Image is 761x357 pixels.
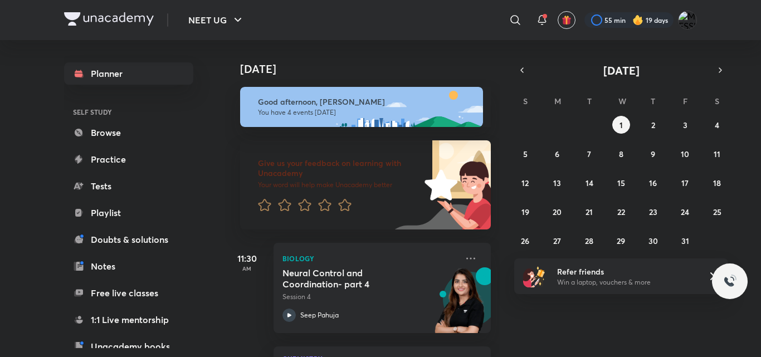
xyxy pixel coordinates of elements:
abbr: October 8, 2025 [619,149,623,159]
abbr: October 19, 2025 [521,207,529,217]
img: unacademy [430,267,491,344]
button: [DATE] [530,62,713,78]
button: NEET UG [182,9,251,31]
button: October 27, 2025 [548,232,566,250]
abbr: Monday [554,96,561,106]
a: Tests [64,175,193,197]
button: October 21, 2025 [580,203,598,221]
button: October 5, 2025 [516,145,534,163]
abbr: October 24, 2025 [681,207,689,217]
h5: Neural Control and Coordination- part 4 [282,267,421,290]
span: [DATE] [603,63,640,78]
img: streak [632,14,643,26]
abbr: October 31, 2025 [681,236,689,246]
abbr: October 9, 2025 [651,149,655,159]
button: October 31, 2025 [676,232,694,250]
abbr: October 10, 2025 [681,149,689,159]
button: October 23, 2025 [644,203,662,221]
abbr: October 2, 2025 [651,120,655,130]
abbr: October 22, 2025 [617,207,625,217]
abbr: October 30, 2025 [648,236,658,246]
abbr: October 16, 2025 [649,178,657,188]
a: Company Logo [64,12,154,28]
abbr: October 14, 2025 [586,178,593,188]
img: ttu [723,275,736,288]
abbr: October 12, 2025 [521,178,529,188]
a: Planner [64,62,193,85]
abbr: October 4, 2025 [715,120,719,130]
abbr: October 13, 2025 [553,178,561,188]
img: avatar [562,15,572,25]
button: October 6, 2025 [548,145,566,163]
button: October 12, 2025 [516,174,534,192]
abbr: Thursday [651,96,655,106]
p: Seep Pahuja [300,310,339,320]
button: October 3, 2025 [676,116,694,134]
abbr: October 21, 2025 [586,207,593,217]
h6: Good afternoon, [PERSON_NAME] [258,97,473,107]
a: Playlist [64,202,193,224]
button: October 10, 2025 [676,145,694,163]
abbr: October 1, 2025 [619,120,623,130]
p: Session 4 [282,292,457,302]
button: October 4, 2025 [708,116,726,134]
abbr: October 6, 2025 [555,149,559,159]
button: avatar [558,11,575,29]
abbr: Saturday [715,96,719,106]
img: MESSI [678,11,697,30]
button: October 20, 2025 [548,203,566,221]
img: Company Logo [64,12,154,26]
p: Win a laptop, vouchers & more [557,277,694,287]
button: October 2, 2025 [644,116,662,134]
p: Biology [282,252,457,265]
h6: SELF STUDY [64,102,193,121]
abbr: October 25, 2025 [713,207,721,217]
p: AM [225,265,269,272]
abbr: October 27, 2025 [553,236,561,246]
a: Browse [64,121,193,144]
button: October 9, 2025 [644,145,662,163]
abbr: Friday [683,96,687,106]
a: Free live classes [64,282,193,304]
button: October 22, 2025 [612,203,630,221]
abbr: October 15, 2025 [617,178,625,188]
abbr: October 3, 2025 [683,120,687,130]
abbr: Sunday [523,96,528,106]
button: October 30, 2025 [644,232,662,250]
button: October 28, 2025 [580,232,598,250]
button: October 26, 2025 [516,232,534,250]
abbr: October 20, 2025 [553,207,562,217]
a: 1:1 Live mentorship [64,309,193,331]
button: October 7, 2025 [580,145,598,163]
p: Your word will help make Unacademy better [258,180,421,189]
abbr: October 23, 2025 [649,207,657,217]
button: October 24, 2025 [676,203,694,221]
p: You have 4 events [DATE] [258,108,473,117]
button: October 1, 2025 [612,116,630,134]
img: afternoon [240,87,483,127]
abbr: October 18, 2025 [713,178,721,188]
a: Practice [64,148,193,170]
button: October 18, 2025 [708,174,726,192]
button: October 15, 2025 [612,174,630,192]
img: referral [523,265,545,287]
h5: 11:30 [225,252,269,265]
abbr: October 17, 2025 [681,178,689,188]
img: feedback_image [387,140,491,229]
button: October 29, 2025 [612,232,630,250]
a: Notes [64,255,193,277]
button: October 25, 2025 [708,203,726,221]
abbr: October 29, 2025 [617,236,625,246]
abbr: Wednesday [618,96,626,106]
a: Doubts & solutions [64,228,193,251]
button: October 19, 2025 [516,203,534,221]
h6: Give us your feedback on learning with Unacademy [258,158,421,178]
button: October 11, 2025 [708,145,726,163]
abbr: October 7, 2025 [587,149,591,159]
abbr: October 11, 2025 [714,149,720,159]
h6: Refer friends [557,266,694,277]
h4: [DATE] [240,62,502,76]
abbr: October 5, 2025 [523,149,528,159]
abbr: October 28, 2025 [585,236,593,246]
button: October 16, 2025 [644,174,662,192]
